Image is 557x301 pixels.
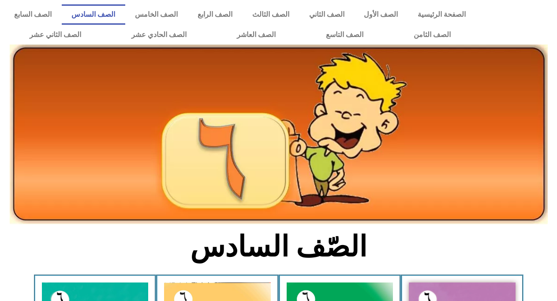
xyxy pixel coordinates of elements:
a: الصف السابع [4,4,62,25]
a: الصف الأول [354,4,408,25]
a: الصف الثاني عشر [4,25,106,45]
a: الصف السادس [62,4,125,25]
a: الصف التاسع [301,25,389,45]
a: الصف الرابع [188,4,243,25]
a: الصفحة الرئيسية [408,4,476,25]
a: الصف الثاني [299,4,354,25]
a: الصف الخامس [125,4,188,25]
a: الصف الحادي عشر [106,25,212,45]
h2: الصّف السادس [133,230,424,264]
a: الصف الثالث [242,4,299,25]
a: الصف الثامن [389,25,476,45]
a: الصف العاشر [212,25,301,45]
